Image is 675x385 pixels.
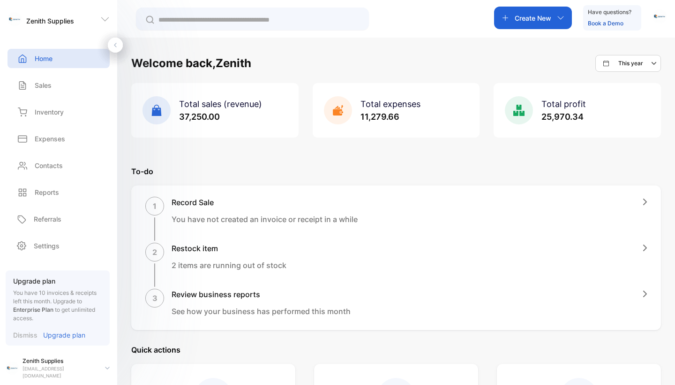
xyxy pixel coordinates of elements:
[35,54,52,63] p: Home
[152,293,157,304] p: 3
[172,214,358,225] p: You have not created an invoice or receipt in a while
[131,166,661,177] p: To-do
[13,330,37,340] p: Dismiss
[179,112,220,122] span: 37,250.00
[494,7,572,29] button: Create New
[172,260,286,271] p: 2 items are running out of stock
[37,330,85,340] a: Upgrade plan
[35,107,64,117] p: Inventory
[360,99,420,109] span: Total expenses
[595,55,661,72] button: This year
[34,214,61,224] p: Referrals
[22,365,97,379] p: [EMAIL_ADDRESS][DOMAIN_NAME]
[541,99,586,109] span: Total profit
[172,197,358,208] h1: Record Sale
[26,16,74,26] p: Zenith Supplies
[515,13,551,23] p: Create New
[618,59,643,68] p: This year
[172,306,351,317] p: See how your business has performed this month
[7,12,22,26] img: logo
[43,330,85,340] p: Upgrade plan
[652,9,667,23] img: avatar
[35,134,65,144] p: Expenses
[360,112,399,122] span: 11,279.66
[131,344,661,355] p: Quick actions
[541,112,584,122] span: 25,970.34
[588,20,623,27] a: Book a Demo
[6,362,19,375] img: profile
[34,241,60,251] p: Settings
[652,7,667,29] button: avatar
[13,289,102,323] p: You have 10 invoices & receipts left this month.
[13,276,102,286] p: Upgrade plan
[35,80,52,90] p: Sales
[172,243,286,254] h1: Restock item
[35,187,59,197] p: Reports
[13,306,53,313] span: Enterprise Plan
[22,357,97,365] p: Zenith Supplies
[13,298,95,322] span: Upgrade to to get unlimited access.
[588,8,631,17] p: Have questions?
[131,55,251,72] h1: Welcome back, Zenith
[172,289,351,300] h1: Review business reports
[35,161,63,170] p: Contacts
[152,246,157,258] p: 2
[179,99,262,109] span: Total sales (revenue)
[153,200,157,212] p: 1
